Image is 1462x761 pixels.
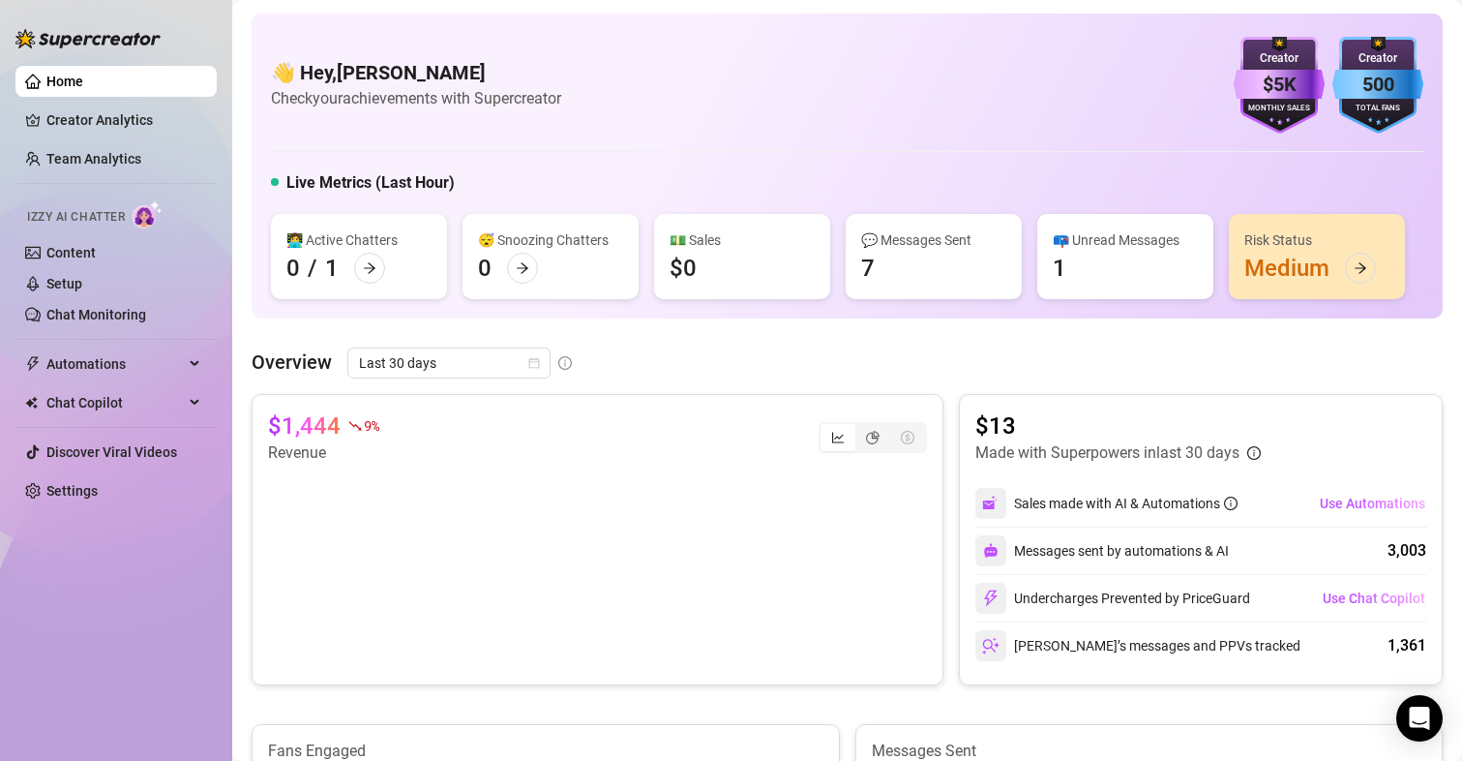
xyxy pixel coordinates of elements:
[901,431,914,444] span: dollar-circle
[1322,583,1426,614] button: Use Chat Copilot
[1224,497,1238,510] span: info-circle
[1234,70,1325,100] div: $5K
[325,253,339,284] div: 1
[25,396,38,410] img: Chat Copilot
[670,253,697,284] div: $0
[1053,253,1066,284] div: 1
[1234,49,1325,68] div: Creator
[866,431,880,444] span: pie-chart
[1247,446,1261,460] span: info-circle
[1320,496,1425,511] span: Use Automations
[286,229,432,251] div: 👩‍💻 Active Chatters
[359,349,539,378] span: Last 30 days
[25,356,41,372] span: thunderbolt
[861,229,1006,251] div: 💬 Messages Sent
[1053,229,1198,251] div: 📪 Unread Messages
[558,356,572,370] span: info-circle
[861,253,875,284] div: 7
[1332,70,1423,100] div: 500
[831,431,845,444] span: line-chart
[252,348,332,377] article: Overview
[1387,539,1426,563] div: 3,003
[1396,695,1443,742] div: Open Intercom Messenger
[271,86,561,110] article: Check your achievements with Supercreator
[46,307,146,322] a: Chat Monitoring
[348,419,362,433] span: fall
[1332,37,1423,134] img: blue-badge-DgoSNQY1.svg
[982,495,1000,512] img: svg%3e
[46,105,201,136] a: Creator Analytics
[478,229,623,251] div: 😴 Snoozing Chatters
[268,441,378,465] article: Revenue
[975,411,1261,441] article: $13
[286,171,455,195] h5: Live Metrics (Last Hour)
[478,253,492,284] div: 0
[975,583,1250,614] div: Undercharges Prevented by PriceGuard
[975,630,1300,661] div: [PERSON_NAME]’s messages and PPVs tracked
[1332,49,1423,68] div: Creator
[982,637,1000,654] img: svg%3e
[363,261,376,275] span: arrow-right
[46,483,98,499] a: Settings
[46,444,177,460] a: Discover Viral Videos
[1234,103,1325,115] div: Monthly Sales
[1319,488,1426,519] button: Use Automations
[1332,103,1423,115] div: Total Fans
[15,29,161,48] img: logo-BBDzfeDw.svg
[268,411,341,441] article: $1,444
[46,387,184,418] span: Chat Copilot
[27,208,125,227] span: Izzy AI Chatter
[46,349,184,380] span: Automations
[975,441,1239,465] article: Made with Superpowers in last 30 days
[133,200,163,228] img: AI Chatter
[975,535,1229,566] div: Messages sent by automations & AI
[670,229,815,251] div: 💵 Sales
[516,261,529,275] span: arrow-right
[1234,37,1325,134] img: purple-badge-B9DA21FR.svg
[528,357,540,369] span: calendar
[286,253,300,284] div: 0
[1354,261,1367,275] span: arrow-right
[46,276,82,291] a: Setup
[983,543,999,559] img: svg%3e
[46,74,83,89] a: Home
[271,59,561,86] h4: 👋 Hey, [PERSON_NAME]
[46,151,141,167] a: Team Analytics
[1387,634,1426,657] div: 1,361
[364,416,378,435] span: 9 %
[819,422,927,453] div: segmented control
[1014,493,1238,514] div: Sales made with AI & Automations
[1244,229,1389,251] div: Risk Status
[1323,591,1425,606] span: Use Chat Copilot
[982,590,1000,607] img: svg%3e
[46,245,96,260] a: Content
